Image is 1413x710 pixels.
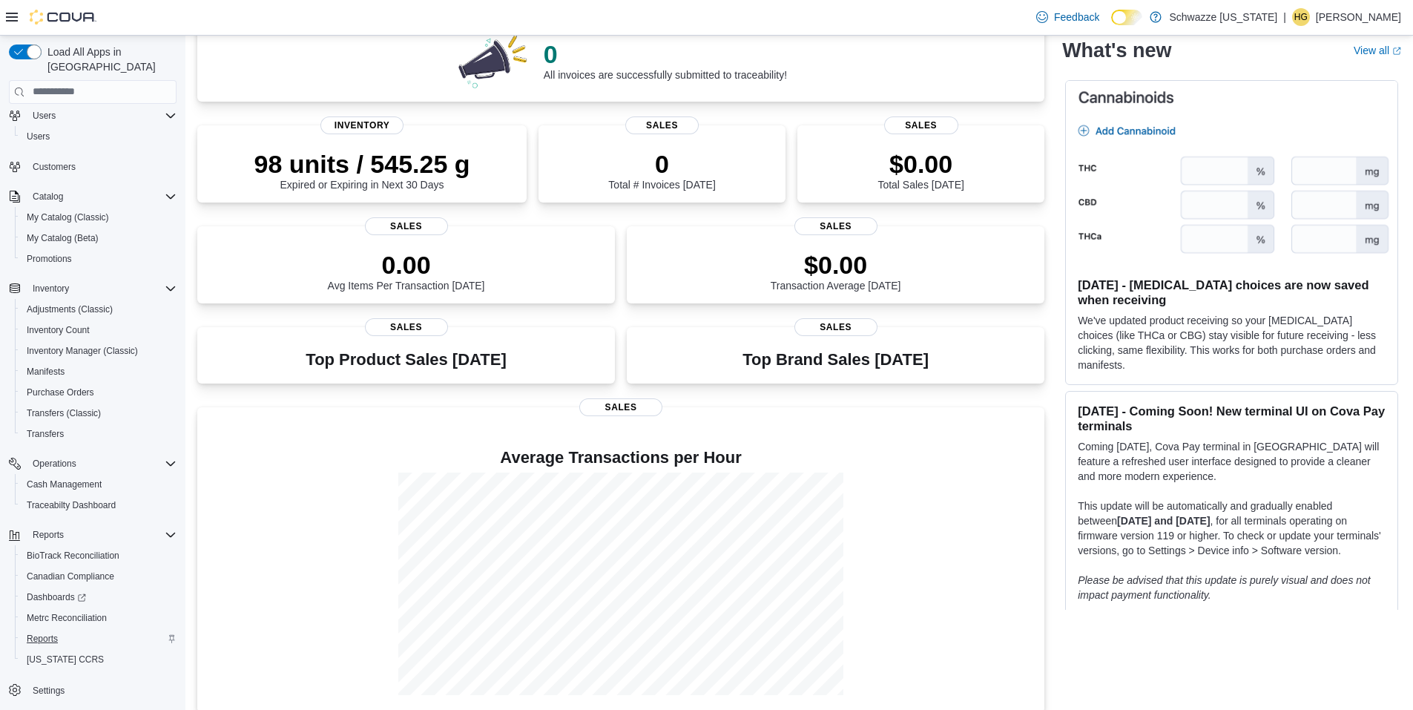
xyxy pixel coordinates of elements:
a: Manifests [21,363,70,381]
button: BioTrack Reconciliation [15,545,182,566]
span: Sales [794,217,877,235]
div: Total Sales [DATE] [877,149,964,191]
span: Transfers (Classic) [21,404,177,422]
span: Customers [33,161,76,173]
span: Canadian Compliance [27,571,114,582]
span: Operations [33,458,76,470]
a: BioTrack Reconciliation [21,547,125,565]
span: BioTrack Reconciliation [21,547,177,565]
a: Cash Management [21,476,108,493]
button: Canadian Compliance [15,566,182,587]
button: [US_STATE] CCRS [15,649,182,670]
button: Inventory [27,280,75,298]
a: Dashboards [15,587,182,608]
p: $0.00 [877,149,964,179]
div: Total # Invoices [DATE] [608,149,715,191]
span: Reports [27,633,58,645]
button: Users [3,105,182,126]
span: Users [27,107,177,125]
span: Sales [625,116,699,134]
span: Transfers [27,428,64,440]
span: Customers [27,157,177,176]
button: Catalog [3,186,182,207]
button: Catalog [27,188,69,206]
button: Inventory Manager (Classic) [15,341,182,361]
button: Operations [27,455,82,473]
span: Dashboards [27,591,86,603]
span: Dark Mode [1111,25,1112,26]
span: [US_STATE] CCRS [27,654,104,665]
p: This update will be automatically and gradually enabled between , for all terminals operating on ... [1078,499,1386,558]
a: Transfers [21,425,70,443]
button: Users [15,126,182,147]
div: Expired or Expiring in Next 30 Days [254,149,470,191]
button: Promotions [15,249,182,269]
div: Avg Items Per Transaction [DATE] [328,250,485,292]
span: Sales [365,318,448,336]
svg: External link [1392,47,1401,56]
span: Reports [33,529,64,541]
a: Transfers (Classic) [21,404,107,422]
span: Catalog [33,191,63,203]
button: Metrc Reconciliation [15,608,182,628]
img: Cova [30,10,96,24]
a: Traceabilty Dashboard [21,496,122,514]
p: Coming [DATE], Cova Pay terminal in [GEOGRAPHIC_DATA] will feature a refreshed user interface des... [1078,439,1386,484]
h2: What's new [1062,39,1171,62]
span: My Catalog (Beta) [21,229,177,247]
span: Inventory [33,283,69,295]
p: 0.00 [328,250,485,280]
span: Purchase Orders [21,384,177,401]
span: Settings [33,685,65,697]
strong: [DATE] and [DATE] [1117,515,1210,527]
p: 0 [544,39,787,69]
button: Settings [3,679,182,700]
span: Users [27,131,50,142]
a: View allExternal link [1354,45,1401,56]
a: Canadian Compliance [21,568,120,585]
span: Purchase Orders [27,387,94,398]
span: Inventory Count [27,324,90,336]
p: | [1283,8,1286,26]
span: Reports [21,630,177,648]
span: Load All Apps in [GEOGRAPHIC_DATA] [42,45,177,74]
span: HG [1294,8,1308,26]
h3: [DATE] - Coming Soon! New terminal UI on Cova Pay terminals [1078,404,1386,433]
span: Inventory [320,116,404,134]
span: Promotions [27,253,72,265]
a: Metrc Reconciliation [21,609,113,627]
div: Hunter Grundman [1292,8,1310,26]
a: Dashboards [21,588,92,606]
span: Sales [794,318,877,336]
span: My Catalog (Beta) [27,232,99,244]
span: My Catalog (Classic) [27,211,109,223]
span: Inventory Count [21,321,177,339]
p: Schwazze [US_STATE] [1169,8,1277,26]
span: Users [21,128,177,145]
div: Transaction Average [DATE] [771,250,901,292]
button: Transfers (Classic) [15,403,182,424]
button: Users [27,107,62,125]
span: Canadian Compliance [21,568,177,585]
h3: [DATE] - [MEDICAL_DATA] choices are now saved when receiving [1078,277,1386,307]
span: Cash Management [21,476,177,493]
span: Adjustments (Classic) [21,300,177,318]
a: Purchase Orders [21,384,100,401]
a: Inventory Manager (Classic) [21,342,144,360]
span: Settings [27,680,177,699]
span: Reports [27,526,177,544]
span: Promotions [21,250,177,268]
span: Transfers [21,425,177,443]
span: Transfers (Classic) [27,407,101,419]
button: Inventory Count [15,320,182,341]
button: Reports [3,525,182,545]
a: Users [21,128,56,145]
span: Dashboards [21,588,177,606]
h3: Top Product Sales [DATE] [306,351,506,369]
em: Please be advised that this update is purely visual and does not impact payment functionality. [1078,574,1371,601]
span: Catalog [27,188,177,206]
span: Adjustments (Classic) [27,303,113,315]
div: All invoices are successfully submitted to traceability! [544,39,787,81]
span: Metrc Reconciliation [21,609,177,627]
button: Transfers [15,424,182,444]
